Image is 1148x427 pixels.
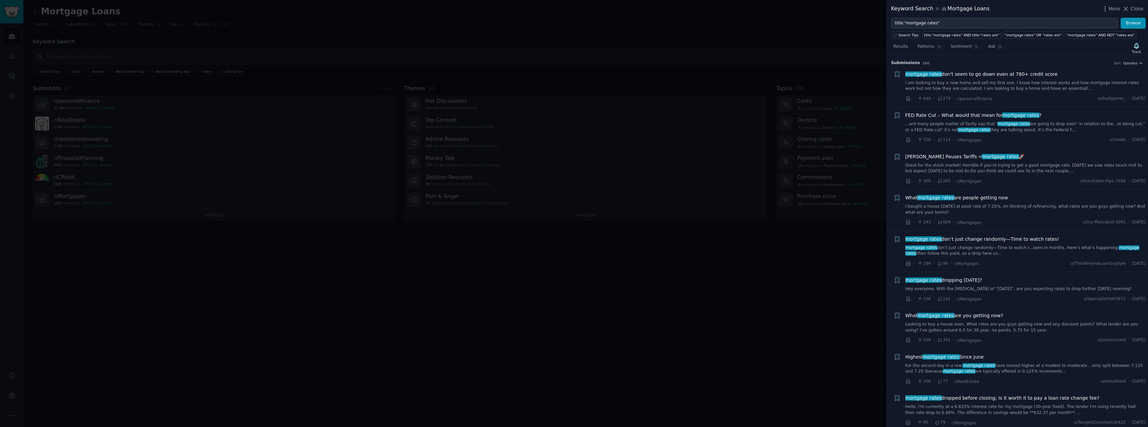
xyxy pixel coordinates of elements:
[1132,261,1146,267] span: [DATE]
[905,322,1146,333] a: Looking to buy a house soon. What rates are you guys getting now and any discount points? What le...
[1132,337,1146,343] span: [DATE]
[905,236,1059,243] a: mortgage ratesdon’t just change randomly—Time to watch rates!
[933,219,934,226] span: ·
[1128,337,1130,343] span: ·
[917,337,931,343] span: 109
[905,204,1146,215] a: I bought a house [DATE] at peak rate of 7.25%. Im thinking of refinancing, what rates are you guy...
[922,354,960,360] span: mortgage rates
[905,236,1059,243] span: don’t just change randomly—Time to watch rates!
[950,378,952,385] span: ·
[905,80,1146,92] a: I am looking to buy a new home and sell my first one. I know how interest works and how mortgage ...
[1128,261,1130,267] span: ·
[917,195,954,200] span: mortgage rates
[1098,96,1126,102] span: u/deafgamer_
[1132,379,1146,385] span: [DATE]
[1071,261,1126,267] span: u/TheVAHomeLoanGuyKyle
[957,338,981,343] span: r/Mortgages
[954,261,979,266] span: r/Mortgages
[905,277,942,283] span: mortgage rates
[935,6,939,12] span: in
[905,363,1146,375] a: For the second day in a row,mortgage rateshave moved higher at a modest to moderate ...enly split...
[948,419,949,426] span: ·
[917,219,931,225] span: 243
[1128,420,1130,426] span: ·
[1128,296,1130,302] span: ·
[915,41,943,55] a: Patterns
[937,137,951,143] span: 114
[1102,5,1120,12] button: More
[917,44,934,50] span: Patterns
[913,419,915,426] span: ·
[905,112,1042,119] a: FED Rate Cut – What would that mean formortgage rates?
[953,219,954,226] span: ·
[905,277,982,284] span: dropping [DATE]?
[1128,137,1130,143] span: ·
[917,379,931,385] span: 106
[933,137,934,144] span: ·
[905,286,1146,292] a: Hey everyone, With the [MEDICAL_DATA] of “[DATE]”, are you expecting rates to drop further [DATE]...
[1132,178,1146,184] span: [DATE]
[891,41,910,55] a: Results
[937,261,948,267] span: 96
[1132,420,1146,426] span: [DATE]
[986,41,1005,55] a: Ask
[1097,337,1126,343] span: u/Jasminscent
[1080,178,1126,184] span: u/Inevitable-Pipe-7956
[891,31,920,39] button: Search Tips
[917,261,931,267] span: 194
[913,95,915,102] span: ·
[1114,61,1121,65] div: Sort
[1122,5,1143,12] button: Close
[937,379,948,385] span: 77
[962,363,995,368] span: mortgage rates
[1130,41,1143,55] button: Track
[937,296,951,302] span: 241
[953,337,954,344] span: ·
[905,312,1003,319] span: What are you getting now?
[893,44,908,50] span: Results
[957,297,981,301] span: r/Mortgages
[953,95,954,102] span: ·
[953,178,954,185] span: ·
[917,137,931,143] span: 326
[905,194,1008,201] span: What are people getting now
[913,137,915,144] span: ·
[913,337,915,344] span: ·
[905,71,1058,78] a: mortgage ratesdon't seem to go down even at 780+ credit score
[1005,33,1061,37] div: "mortgage rates" OR "rates are"
[1128,379,1130,385] span: ·
[931,419,932,426] span: ·
[905,277,982,284] a: mortgage ratesdropping [DATE]?
[957,138,981,143] span: r/Mortgages
[954,379,979,384] span: r/RealEstate
[957,179,981,184] span: r/Mortgages
[1128,178,1130,184] span: ·
[1132,96,1146,102] span: [DATE]
[917,296,931,302] span: 158
[891,60,920,66] span: Submission s
[905,194,1008,201] a: Whatmortgage ratesare people getting now
[952,421,976,425] span: r/Mortgages
[933,337,934,344] span: ·
[1123,61,1137,65] span: Upvotes
[917,96,931,102] span: 440
[1101,379,1126,385] span: u/ermahlerd
[905,354,984,361] a: Highestmortgage ratesSince June
[937,219,951,225] span: 604
[937,96,951,102] span: 279
[1067,33,1135,37] div: "mortgage rates" AND NOT "rates are"
[1002,113,1040,118] span: mortgage rates
[997,122,1031,126] span: mortgage rates
[905,404,1146,416] a: Hello. I'm currently at a 6.625% interest rate for my mortgage (30-year fixed). The lender I'm us...
[953,295,954,302] span: ·
[933,295,934,302] span: ·
[913,378,915,385] span: ·
[905,71,1058,78] span: don't seem to go down even at 780+ credit score
[913,178,915,185] span: ·
[1109,5,1120,12] span: More
[937,337,951,343] span: 301
[913,295,915,302] span: ·
[937,178,951,184] span: 265
[922,61,930,65] span: 100
[891,18,1118,29] input: Try a keyword related to your business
